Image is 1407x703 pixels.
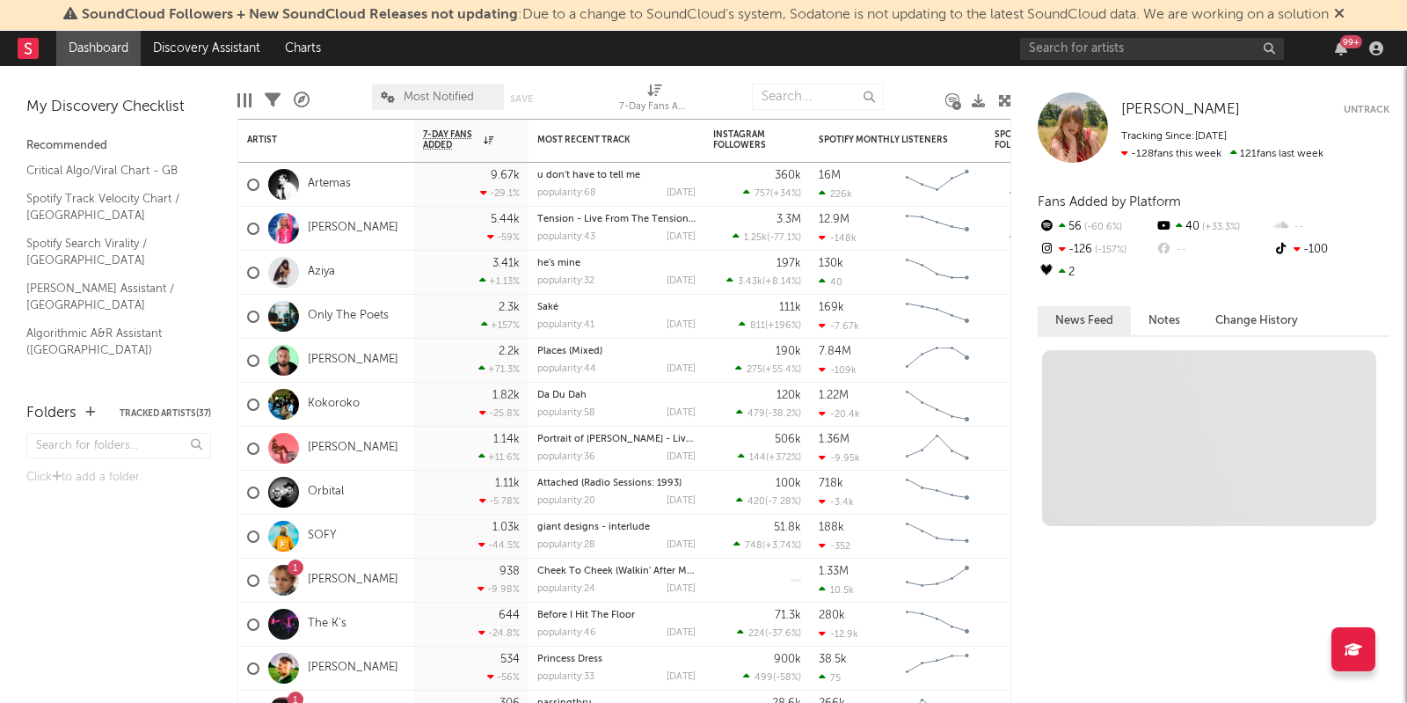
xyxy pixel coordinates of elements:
svg: Chart title [898,515,977,559]
span: +196 % [768,321,798,331]
span: 224 [748,629,765,639]
div: 188k [819,522,844,533]
div: popularity: 58 [537,408,595,418]
div: +11.6 % [478,451,520,463]
div: -9.98 % [478,583,520,595]
div: u don't have to tell me [537,171,696,180]
div: -3.4k [819,496,854,508]
span: -157 % [1092,245,1126,255]
div: -12.9k [819,628,858,640]
a: Princess Dress [537,655,602,664]
span: Dismiss [1334,8,1345,22]
span: Tracking Since: [DATE] [1121,131,1227,142]
a: Spotify Track Velocity Chart / [GEOGRAPHIC_DATA] [26,189,193,225]
span: -77.1 % [769,233,798,243]
svg: Chart title [898,603,977,647]
div: ( ) [736,495,801,507]
svg: Chart title [898,427,977,471]
div: popularity: 36 [537,452,595,462]
span: 757 [755,189,770,199]
div: 226k [819,188,852,200]
div: Saké [537,303,696,312]
svg: Chart title [898,383,977,427]
span: 811 [750,321,765,331]
div: 2.3k [499,302,520,313]
div: Filters [265,75,281,126]
div: -29.1 % [480,187,520,199]
span: Most Notified [404,92,474,103]
div: ( ) [739,319,801,331]
div: Spotify Monthly Listeners [819,135,951,145]
div: A&R Pipeline [294,75,310,126]
svg: Chart title [898,339,977,383]
span: -7.28 % [768,497,798,507]
div: -100 [1272,238,1389,261]
div: [DATE] [667,672,696,682]
div: [DATE] [667,540,696,550]
div: 1.03k [492,522,520,533]
div: 1.82k [492,390,520,401]
svg: Chart title [898,559,977,603]
div: 534 [500,654,520,665]
div: Recommended [26,135,211,157]
div: 1.22M [819,390,849,401]
div: 1.11k [495,478,520,489]
div: popularity: 43 [537,232,595,242]
svg: Chart title [898,163,977,207]
div: -59 % [487,231,520,243]
div: 9.67k [491,170,520,181]
div: 190k [776,346,801,357]
span: -58 % [776,673,798,683]
span: Fans Added by Platform [1038,195,1181,209]
div: [DATE] [667,364,696,374]
a: Charts [273,31,333,66]
div: popularity: 28 [537,540,595,550]
div: -- [1272,216,1389,238]
div: [DATE] [667,232,696,242]
svg: Chart title [898,295,977,339]
div: 16M [819,170,841,181]
div: 938 [499,566,520,577]
a: Saké [537,303,558,312]
div: 99 + [1340,35,1362,48]
div: popularity: 46 [537,628,596,638]
div: 38.5k [819,654,847,665]
a: he's mine [537,259,580,268]
a: Da Du Dah [537,391,587,400]
div: popularity: 41 [537,320,594,330]
div: 71.3k [775,610,801,621]
div: -126 [1038,238,1155,261]
div: popularity: 44 [537,364,596,374]
button: Notes [1131,306,1198,335]
a: Kokoroko [308,397,360,412]
div: -9.95k [819,452,860,464]
div: popularity: 33 [537,672,594,682]
span: -38.2 % [768,409,798,419]
div: popularity: 20 [537,496,595,506]
span: [PERSON_NAME] [1121,102,1240,117]
span: -37.6 % [768,629,798,639]
a: Artemas [308,177,351,192]
div: popularity: 24 [537,584,595,594]
div: 10.5k [819,584,854,596]
button: Change History [1198,306,1316,335]
div: 360k [775,170,801,181]
a: [PERSON_NAME] [308,353,398,368]
div: ( ) [726,275,801,287]
div: 197k [776,258,801,269]
a: [PERSON_NAME] [308,441,398,456]
div: Edit Columns [237,75,252,126]
div: [DATE] [667,496,696,506]
input: Search for artists [1020,38,1284,60]
div: Da Du Dah [537,391,696,400]
div: -25.8 % [479,407,520,419]
div: Instagram Followers [713,129,775,150]
span: 748 [745,541,762,551]
button: Tracked Artists(37) [120,409,211,418]
a: Tension - Live From The Tension Tour [537,215,713,224]
a: Aziya [308,265,335,280]
div: -44.5 % [478,539,520,551]
svg: Chart title [898,647,977,691]
a: giant designs - interlude [537,523,650,532]
div: 2 [1038,261,1155,284]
